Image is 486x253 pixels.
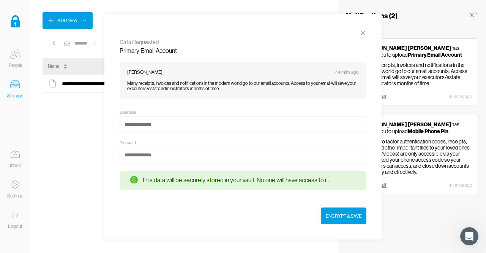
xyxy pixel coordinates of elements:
p: Many receipts, invoices and notifications in the modern world go to our email accounts. Access to... [127,80,359,91]
strong: [PERSON_NAME] [PERSON_NAME] [363,45,451,51]
div: Storage [7,92,23,100]
p: Primary Email Account [120,47,366,54]
strong: [PERSON_NAME] [PERSON_NAME] [363,121,451,128]
div: Name [48,62,59,70]
p: Many receipts, invoices and notifications in the modern world go to our email accounts. Access to... [363,62,472,86]
h3: Notifications ( 2 ) [346,11,398,20]
div: Encrypt & Save [326,212,361,220]
div: People [9,62,22,69]
p: has asked you to upload [363,121,472,135]
div: Username [120,110,136,115]
div: This data will be securely stored in your vault. No one will have access to it. [142,177,329,185]
iframe: Intercom live chat [460,227,478,245]
div: Logout [8,223,22,230]
p: has asked you to upload [363,45,472,58]
p: Many two factor authentication codes, receipts, apps and other important files to your loved ones... [363,138,472,175]
p: [PERSON_NAME] [127,69,163,75]
strong: Primary Email Account [408,51,462,58]
div: Add New [58,17,77,24]
div: 44 mins ago [449,94,472,99]
p: Data Requested [120,38,366,45]
strong: Mobile Phone Pin [408,128,448,135]
div: Settings [7,192,24,200]
p: 44 mins ago [335,69,359,75]
div: Inbox [10,162,21,169]
button: Encrypt & Save [321,207,366,224]
div: Password [120,140,136,145]
div: 44 mins ago [449,183,472,188]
